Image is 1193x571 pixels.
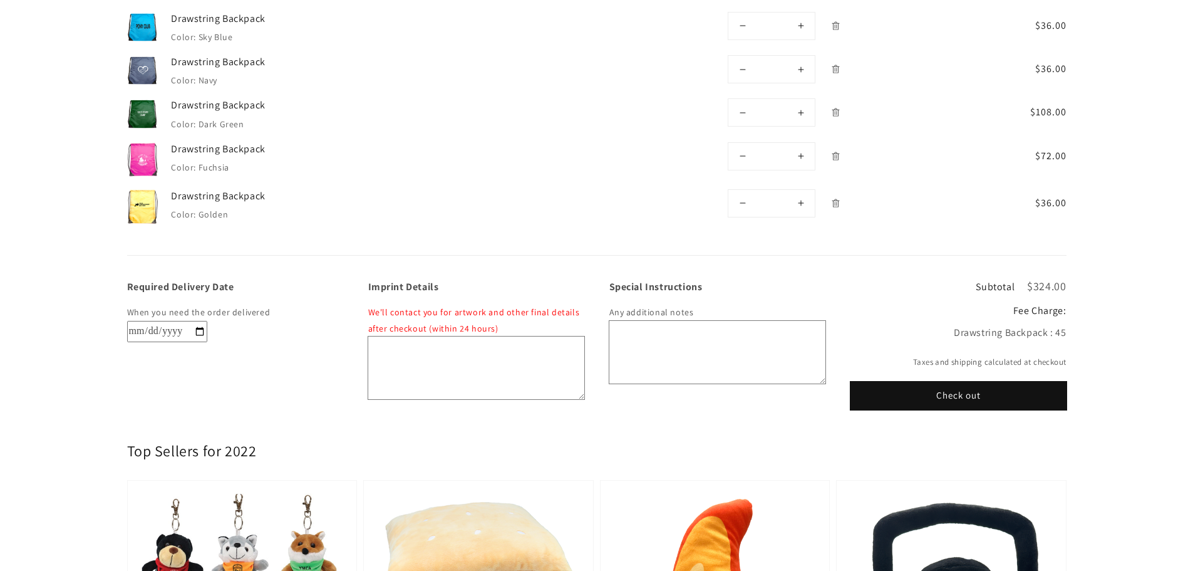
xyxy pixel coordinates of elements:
[757,56,787,83] input: Quantity for Drawstring Backpack
[850,305,1066,318] h2: Fee Charge:
[989,105,1066,120] span: $108.00
[127,305,343,320] p: When you need the order delivered
[127,55,159,86] img: Drawstring Backpack
[989,196,1066,211] span: $36.00
[171,118,196,130] dt: Color:
[171,209,196,220] dt: Color:
[757,143,787,170] input: Quantity for Drawstring Backpack
[989,61,1066,76] span: $36.00
[757,190,787,217] input: Quantity for Drawstring Backpack
[609,281,825,292] label: Special Instructions
[199,162,229,173] dd: Fuchsia
[171,98,359,112] a: Drawstring Backpack
[171,142,359,156] a: Drawstring Backpack
[850,382,1066,410] button: Check out
[127,441,257,461] h2: Top Sellers for 2022
[850,356,1066,369] small: Taxes and shipping calculated at checkout
[825,15,847,37] a: Remove Drawstring Backpack - Sky Blue
[1027,281,1066,292] p: $324.00
[171,189,359,203] a: Drawstring Backpack
[825,102,847,123] a: Remove Drawstring Backpack - Dark Green
[127,281,343,292] label: Required Delivery Date
[127,189,159,224] img: Drawstring Backpack
[171,31,196,43] dt: Color:
[989,149,1066,164] span: $72.00
[368,281,584,292] label: Imprint Details
[171,162,196,173] dt: Color:
[127,12,159,43] img: Drawstring Backpack
[850,324,1066,342] div: Drawstring Backpack : 45
[127,142,159,177] img: Drawstring Backpack
[976,282,1015,292] h3: Subtotal
[757,99,787,126] input: Quantity for Drawstring Backpack
[171,12,359,26] a: Drawstring Backpack
[825,192,847,214] a: Remove Drawstring Backpack - Golden
[825,58,847,80] a: Remove Drawstring Backpack - Navy
[171,55,359,69] a: Drawstring Backpack
[127,98,159,129] img: Drawstring Backpack
[368,305,584,336] p: We'll contact you for artwork and other final details after checkout (within 24 hours)
[825,145,847,167] a: Remove Drawstring Backpack - Fuchsia
[199,31,233,43] dd: Sky Blue
[989,18,1066,33] span: $36.00
[609,305,825,320] p: Any additional notes
[199,75,217,86] dd: Navy
[171,75,196,86] dt: Color:
[199,118,244,130] dd: Dark Green
[199,209,229,220] dd: Golden
[757,13,787,39] input: Quantity for Drawstring Backpack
